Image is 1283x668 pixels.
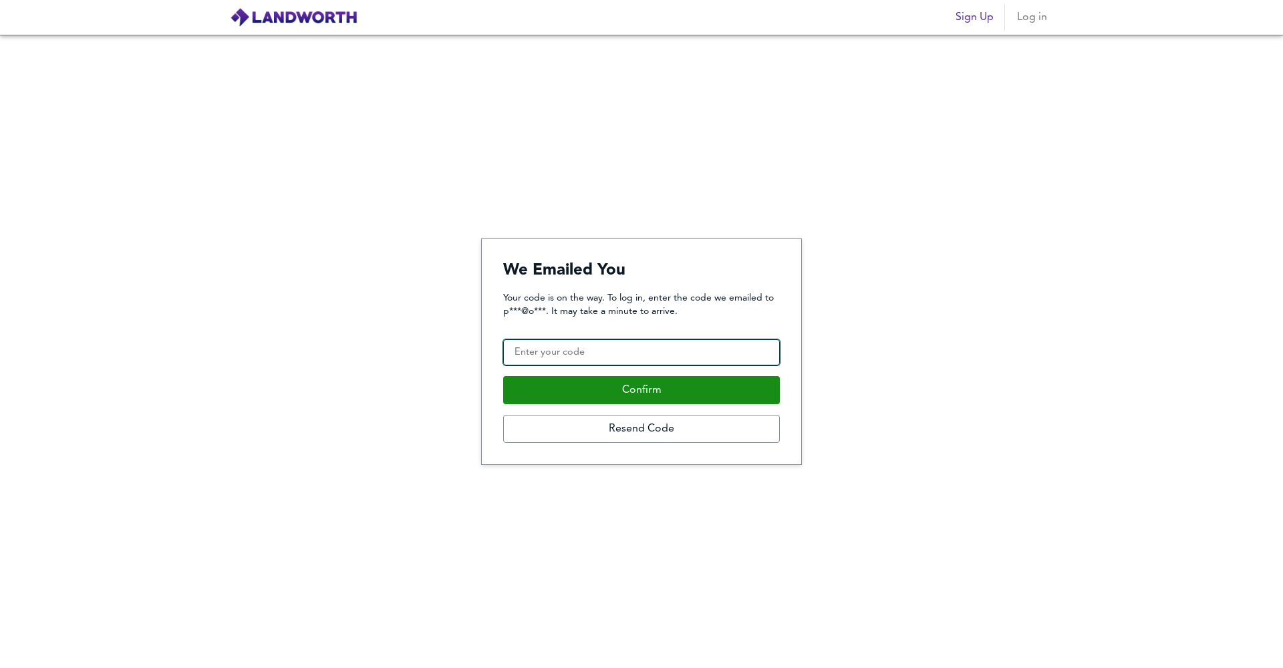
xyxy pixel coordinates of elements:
span: Sign Up [956,8,994,27]
p: Your code is on the way. To log in, enter the code we emailed to p***@o***. It may take a minute ... [503,291,780,318]
img: logo [230,7,358,27]
button: Sign Up [950,4,999,31]
button: Confirm [503,376,780,404]
input: Enter your code [503,339,780,366]
h4: We Emailed You [503,261,780,281]
span: Log in [1016,8,1048,27]
button: Log in [1010,4,1053,31]
button: Resend Code [503,415,780,443]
